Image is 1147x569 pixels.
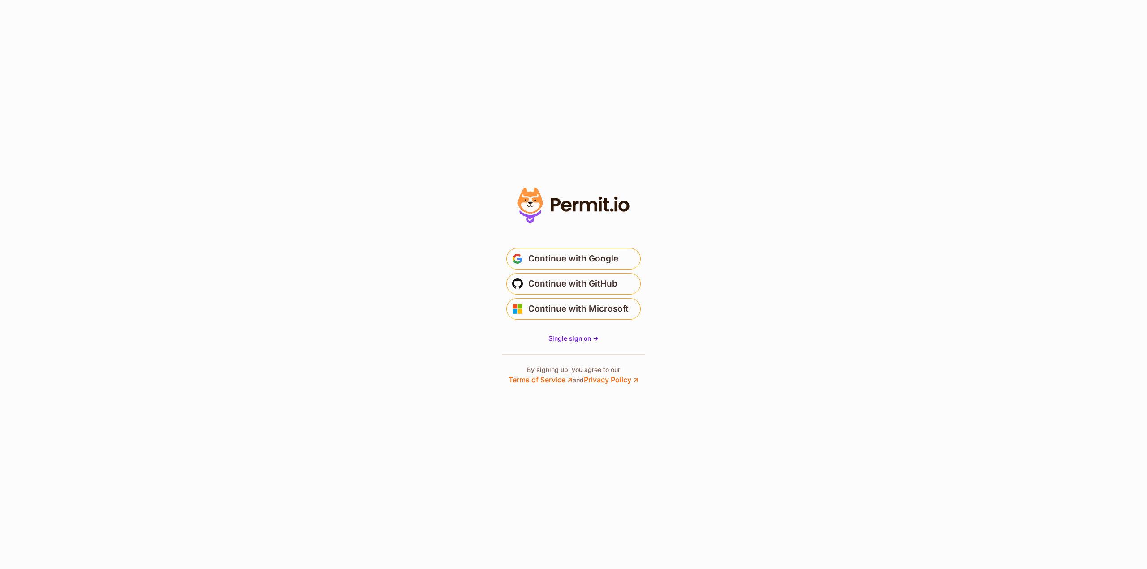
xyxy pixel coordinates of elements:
[509,365,638,385] p: By signing up, you agree to our and
[506,273,641,295] button: Continue with GitHub
[528,302,629,316] span: Continue with Microsoft
[506,248,641,270] button: Continue with Google
[584,375,638,384] a: Privacy Policy ↗
[548,334,599,342] span: Single sign on ->
[528,252,618,266] span: Continue with Google
[548,334,599,343] a: Single sign on ->
[528,277,617,291] span: Continue with GitHub
[509,375,573,384] a: Terms of Service ↗
[506,298,641,320] button: Continue with Microsoft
